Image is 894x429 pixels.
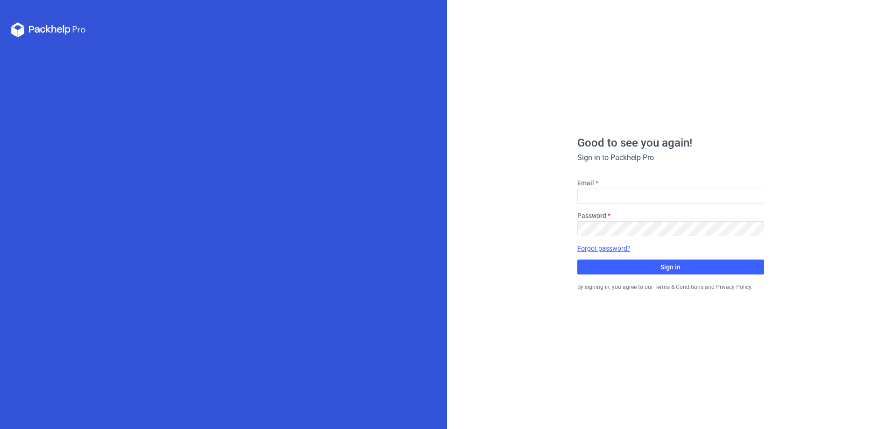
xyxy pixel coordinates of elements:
label: Password [577,211,606,220]
label: Email [577,178,594,188]
h1: Good to see you again! [577,137,764,148]
div: Sign in to Packhelp Pro [577,152,764,163]
a: Forgot password? [577,244,631,253]
button: Sign in [577,260,764,274]
span: Sign in [660,264,681,270]
svg: Packhelp Pro [11,22,86,37]
small: By signing in, you agree to our Terms & Conditions and Privacy Policy. [577,284,752,290]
